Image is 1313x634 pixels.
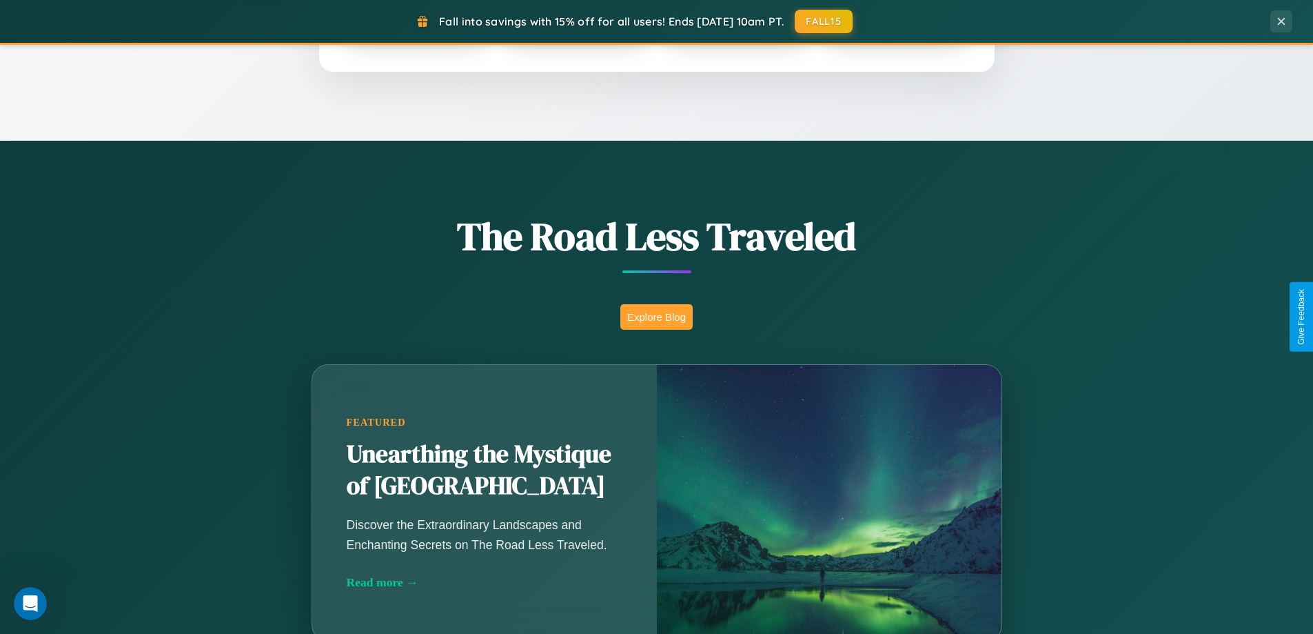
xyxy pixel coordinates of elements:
h2: Unearthing the Mystique of [GEOGRAPHIC_DATA] [347,439,622,502]
button: Explore Blog [620,304,693,330]
span: Fall into savings with 15% off for all users! Ends [DATE] 10am PT. [439,14,784,28]
h1: The Road Less Traveled [243,210,1070,263]
p: Discover the Extraordinary Landscapes and Enchanting Secrets on The Road Less Traveled. [347,515,622,554]
iframe: Intercom live chat [14,587,47,620]
div: Read more → [347,575,622,590]
div: Give Feedback [1296,289,1306,345]
div: Featured [347,417,622,428]
button: FALL15 [795,10,853,33]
